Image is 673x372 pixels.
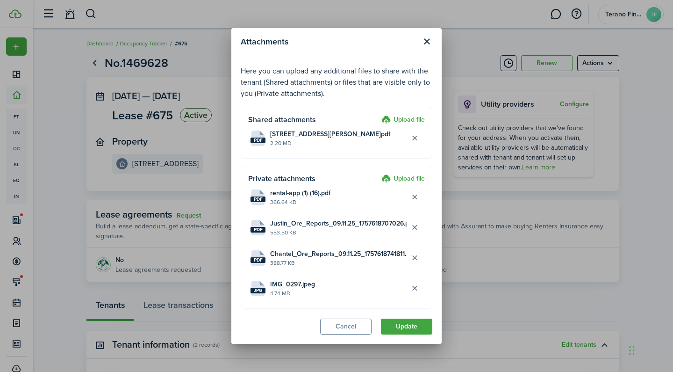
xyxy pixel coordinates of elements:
file-extension: pdf [251,227,265,233]
file-size: 4.74 MB [270,289,407,298]
span: IMG_0297.jpeg [270,279,315,289]
span: Chantel_Ore_Reports_09.11.25_1757618741811.pdf [270,249,407,259]
file-extension: pdf [251,257,265,263]
div: Drag [629,336,635,365]
file-extension: pdf [251,197,265,202]
h4: Private attachments [248,173,378,184]
file-icon: File [251,131,265,146]
file-extension: pdf [251,138,265,143]
h4: Shared attachments [248,114,378,125]
file-size: 388.77 KB [270,259,407,267]
file-icon: File [251,250,265,266]
span: Justin_Ore_Reports_09.11.25_1757618707026.pdf [270,219,407,228]
modal-title: Attachments [241,33,416,51]
button: Delete file [407,219,422,235]
file-icon: File [251,190,265,205]
file-size: 366.64 KB [270,198,407,206]
file-size: 2.20 MB [270,139,407,147]
button: Delete file [407,130,422,146]
file-size: 553.50 KB [270,228,407,237]
file-icon: File [251,281,265,296]
iframe: Chat Widget [626,327,673,372]
file-icon: File [251,220,265,235]
button: Delete file [407,189,422,205]
button: Close modal [419,34,435,50]
file-extension: jpg [251,288,265,293]
span: [STREET_ADDRESS][PERSON_NAME]pdf [270,129,390,139]
button: Delete file [407,280,422,296]
button: Delete file [407,250,422,266]
p: Here you can upload any additional files to share with the tenant (Shared attachments) or files t... [241,66,432,99]
button: Cancel [320,319,372,335]
button: Update [381,319,432,335]
span: rental-app (1) (16).pdf [270,188,330,198]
